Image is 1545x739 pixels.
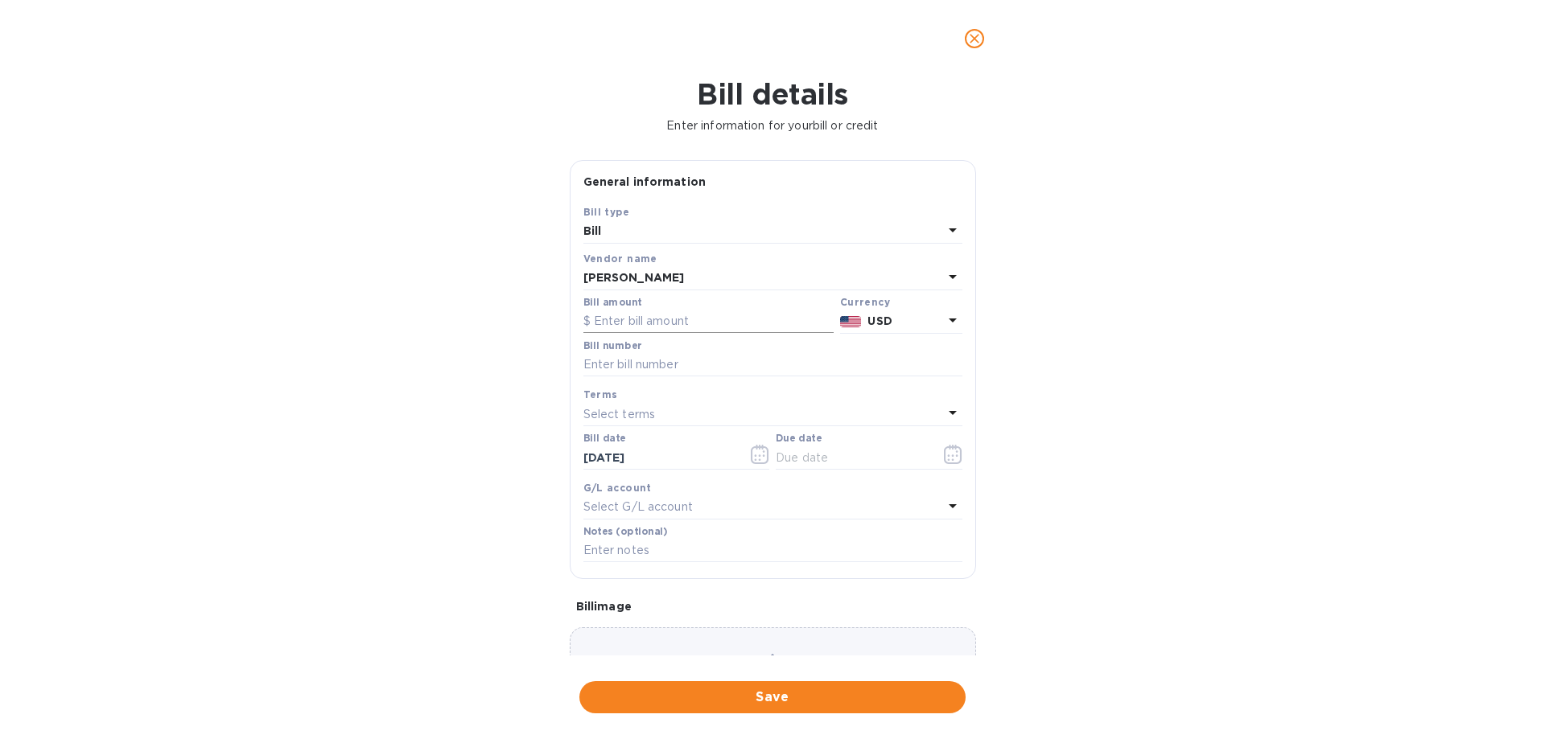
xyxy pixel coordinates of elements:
b: General information [583,175,707,188]
button: close [955,19,994,58]
input: Due date [776,445,928,470]
p: Bill image [576,598,970,614]
label: Bill date [583,434,626,444]
h1: Bill details [13,77,1532,111]
input: Enter notes [583,539,962,563]
p: Select G/L account [583,499,693,515]
b: USD [867,314,892,327]
button: Save [579,681,966,713]
b: Terms [583,388,618,400]
b: Vendor name [583,252,657,265]
label: Notes (optional) [583,527,668,536]
input: $ Enter bill amount [583,310,834,334]
img: USD [840,316,862,327]
input: Enter bill number [583,353,962,377]
input: Select date [583,445,735,470]
b: G/L account [583,482,652,494]
b: Bill [583,224,602,237]
label: Bill number [583,341,641,351]
b: Currency [840,296,890,308]
span: Save [592,688,953,707]
label: Due date [776,434,822,444]
p: Enter information for your bill or credit [13,117,1532,134]
b: Bill type [583,206,630,218]
p: Select terms [583,406,656,423]
b: [PERSON_NAME] [583,271,685,284]
label: Bill amount [583,298,641,307]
